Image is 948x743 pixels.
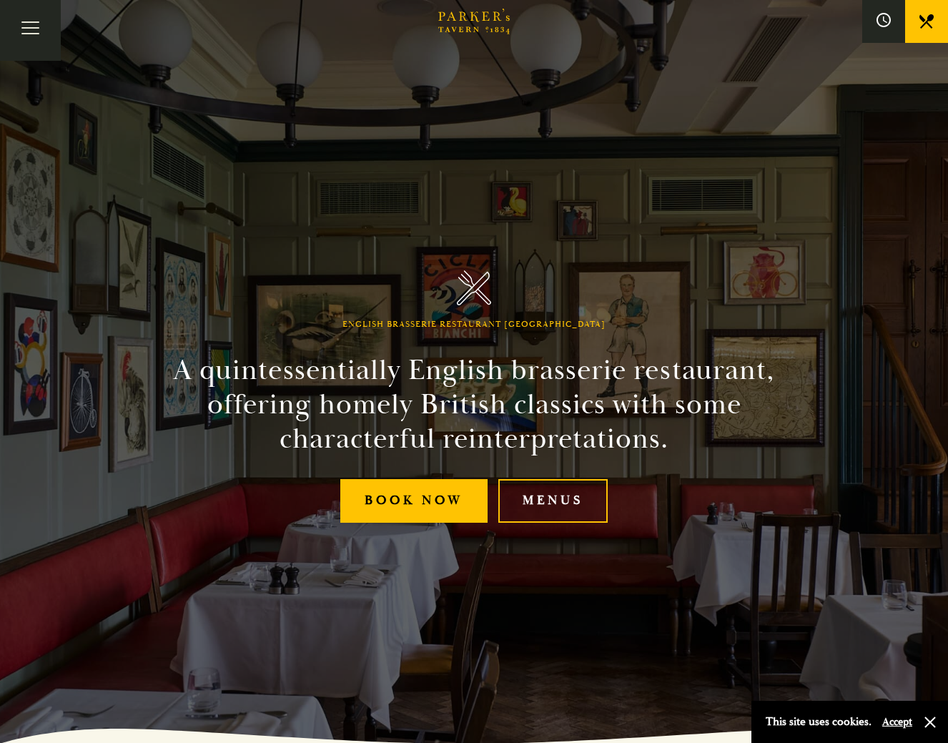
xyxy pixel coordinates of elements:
[923,715,937,729] button: Close and accept
[766,712,872,732] p: This site uses cookies.
[340,479,488,523] a: Book Now
[457,270,492,305] img: Parker's Tavern Brasserie Cambridge
[342,320,606,330] h1: English Brasserie Restaurant [GEOGRAPHIC_DATA]
[498,479,608,523] a: Menus
[882,715,912,729] button: Accept
[148,353,800,456] h2: A quintessentially English brasserie restaurant, offering homely British classics with some chara...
